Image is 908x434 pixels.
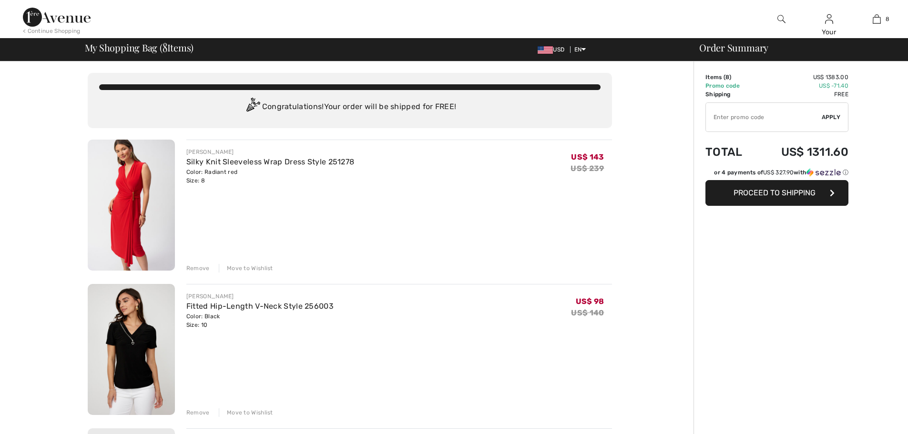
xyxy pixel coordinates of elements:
[705,73,756,81] td: Items ( )
[734,188,816,197] span: Proceed to Shipping
[163,40,167,53] span: 8
[88,284,175,415] img: Fitted Hip-Length V-Neck Style 256003
[88,140,175,271] img: Silky Knit Sleeveless Wrap Dress Style 251278
[725,74,729,81] span: 8
[186,302,334,311] a: Fitted Hip-Length V-Neck Style 256003
[756,90,848,99] td: Free
[85,43,194,52] span: My Shopping Bag ( Items)
[186,292,334,301] div: [PERSON_NAME]
[806,27,852,37] div: Your
[756,73,848,81] td: US$ 1383.00
[806,168,841,177] img: Sezzle
[186,168,355,185] div: Color: Radiant red Size: 8
[574,46,586,53] span: EN
[23,27,81,35] div: < Continue Shopping
[705,136,756,168] td: Total
[825,13,833,25] img: My Info
[873,13,881,25] img: My Bag
[825,14,833,23] a: Sign In
[219,408,273,417] div: Move to Wishlist
[219,264,273,273] div: Move to Wishlist
[23,8,91,27] img: 1ère Avenue
[538,46,568,53] span: USD
[186,312,334,329] div: Color: Black Size: 10
[822,113,841,121] span: Apply
[714,168,848,177] div: or 4 payments of with
[571,308,604,317] s: US$ 140
[886,15,889,23] span: 8
[243,98,262,117] img: Congratulation2.svg
[571,152,604,161] span: US$ 143
[853,13,900,25] a: 8
[705,180,848,206] button: Proceed to Shipping
[756,81,848,90] td: US$ -71.40
[705,81,756,90] td: Promo code
[756,136,848,168] td: US$ 1311.60
[705,168,848,180] div: or 4 payments ofUS$ 327.90withSezzle Click to learn more about Sezzle
[688,43,902,52] div: Order Summary
[186,264,210,273] div: Remove
[763,169,794,176] span: US$ 327.90
[777,13,786,25] img: search the website
[186,148,355,156] div: [PERSON_NAME]
[186,408,210,417] div: Remove
[571,164,604,173] s: US$ 239
[99,98,601,117] div: Congratulations! Your order will be shipped for FREE!
[706,103,822,131] input: Promo code
[186,157,355,166] a: Silky Knit Sleeveless Wrap Dress Style 251278
[538,46,553,54] img: US Dollar
[705,90,756,99] td: Shipping
[576,297,604,306] span: US$ 98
